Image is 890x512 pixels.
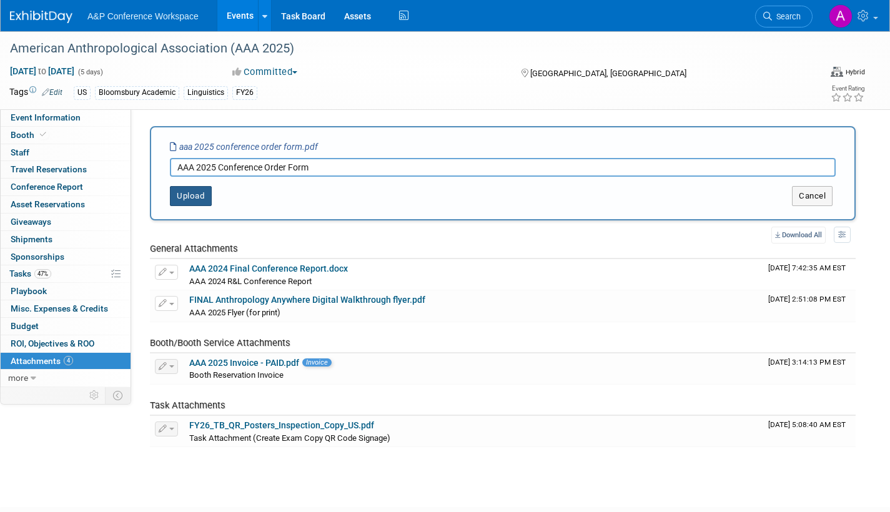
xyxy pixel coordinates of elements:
span: [DATE] [DATE] [9,66,75,77]
a: Shipments [1,231,131,248]
span: Task Attachments [150,400,225,411]
span: [GEOGRAPHIC_DATA], [GEOGRAPHIC_DATA] [530,69,686,78]
span: Sponsorships [11,252,64,262]
span: Giveaways [11,217,51,227]
span: Travel Reservations [11,164,87,174]
span: more [8,373,28,383]
div: Bloomsbury Academic [95,86,179,99]
div: Event Format [831,65,865,77]
div: Event Rating [831,86,864,92]
a: Playbook [1,283,131,300]
a: Giveaways [1,214,131,230]
span: Misc. Expenses & Credits [11,303,108,313]
a: more [1,370,131,386]
span: Tasks [9,268,51,278]
div: Linguistics [184,86,228,99]
i: Booth reservation complete [40,131,46,138]
span: Attachments [11,356,73,366]
button: Committed [228,66,302,79]
span: Upload Timestamp [768,358,846,367]
a: Budget [1,318,131,335]
span: Playbook [11,286,47,296]
td: Upload Timestamp [763,290,856,322]
td: Upload Timestamp [763,416,856,447]
img: Format-Hybrid.png [831,67,843,77]
div: US [74,86,91,99]
button: Upload [170,186,212,206]
td: Upload Timestamp [763,259,856,290]
span: (5 days) [77,68,103,76]
span: A&P Conference Workspace [87,11,199,21]
span: Budget [11,321,39,331]
a: ROI, Objectives & ROO [1,335,131,352]
a: Misc. Expenses & Credits [1,300,131,317]
i: aaa 2025 conference order form.pdf [170,142,318,152]
td: Toggle Event Tabs [106,387,131,403]
div: FY26 [232,86,257,99]
span: Search [772,12,801,21]
a: Search [755,6,813,27]
a: Edit [42,88,62,97]
a: Event Information [1,109,131,126]
a: Tasks47% [1,265,131,282]
a: AAA 2024 Final Conference Report.docx [189,263,348,273]
img: ExhibitDay [10,11,72,23]
span: Task Attachment (Create Exam Copy QR Code Signage) [189,433,390,443]
a: FY26_TB_QR_Posters_Inspection_Copy_US.pdf [189,420,374,430]
a: Conference Report [1,179,131,195]
a: Sponsorships [1,249,131,265]
span: ROI, Objectives & ROO [11,338,94,348]
span: AAA 2025 Flyer (for print) [189,308,280,317]
span: Shipments [11,234,52,244]
span: AAA 2024 R&L Conference Report [189,277,312,286]
input: Enter description [170,158,836,177]
a: Asset Reservations [1,196,131,213]
button: Cancel [792,186,833,206]
span: Upload Timestamp [768,295,846,303]
span: Upload Timestamp [768,263,846,272]
span: 4 [64,356,73,365]
td: Tags [9,86,62,100]
a: Download All [771,227,826,244]
span: Invoice [302,358,332,367]
span: Event Information [11,112,81,122]
span: Booth [11,130,49,140]
div: American Anthropological Association (AAA 2025) [6,37,792,60]
span: General Attachments [150,243,238,254]
a: Staff [1,144,131,161]
span: Conference Report [11,182,83,192]
span: Booth/Booth Service Attachments [150,337,290,348]
span: to [36,66,48,76]
div: Hybrid [845,67,865,77]
div: Event Format [738,65,865,84]
a: Booth [1,127,131,144]
span: Asset Reservations [11,199,85,209]
td: Upload Timestamp [763,353,856,385]
span: Upload Timestamp [768,420,846,429]
td: Personalize Event Tab Strip [84,387,106,403]
a: AAA 2025 Invoice - PAID.pdf [189,358,299,368]
span: 47% [34,269,51,278]
a: FINAL Anthropology Anywhere Digital Walkthrough flyer.pdf [189,295,425,305]
a: Attachments4 [1,353,131,370]
span: Booth Reservation Invoice [189,370,284,380]
img: Amanda Oney [829,4,853,28]
a: Travel Reservations [1,161,131,178]
span: Staff [11,147,29,157]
